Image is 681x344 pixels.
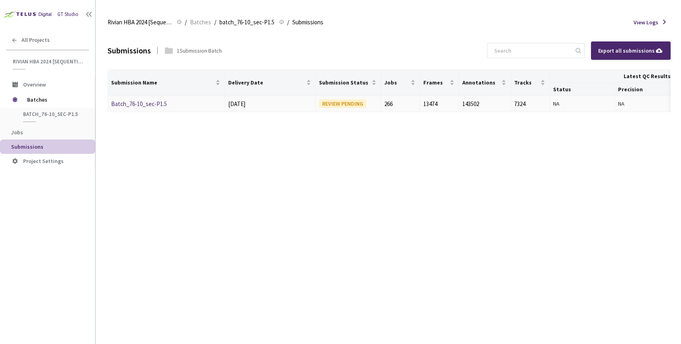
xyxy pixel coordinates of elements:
[550,83,615,96] th: Status
[634,18,658,27] span: View Logs
[459,70,511,96] th: Annotations
[384,79,409,86] span: Jobs
[111,79,214,86] span: Submission Name
[225,70,316,96] th: Delivery Date
[423,79,448,86] span: Frames
[319,99,366,108] div: REVIEW PENDING
[462,79,500,86] span: Annotations
[13,58,84,65] span: Rivian HBA 2024 [Sequential]
[553,99,611,108] div: NA
[177,46,222,55] div: 1 Submission Batch
[420,70,459,96] th: Frames
[615,83,680,96] th: Precision
[57,10,78,18] div: GT Studio
[228,79,305,86] span: Delivery Date
[319,79,370,86] span: Submission Status
[219,18,274,27] span: batch_76-10_sec-P1.5
[514,99,546,109] div: 7324
[111,100,167,108] a: Batch_76-10_sec-P1.5
[108,70,225,96] th: Submission Name
[188,18,213,26] a: Batches
[381,70,420,96] th: Jobs
[27,92,82,108] span: Batches
[514,79,539,86] span: Tracks
[462,99,508,109] div: 143502
[489,43,574,58] input: Search
[511,70,550,96] th: Tracks
[108,18,172,27] span: Rivian HBA 2024 [Sequential]
[108,44,151,57] div: Submissions
[618,99,676,108] div: NA
[23,157,64,165] span: Project Settings
[190,18,211,27] span: Batches
[23,81,46,88] span: Overview
[292,18,323,27] span: Submissions
[384,99,417,109] div: 266
[11,143,43,150] span: Submissions
[23,111,82,118] span: batch_76-10_sec-P1.5
[214,18,216,27] li: /
[598,46,663,55] div: Export all submissions
[228,99,313,109] div: [DATE]
[185,18,187,27] li: /
[22,37,50,43] span: All Projects
[423,99,456,109] div: 13474
[316,70,381,96] th: Submission Status
[11,129,23,136] span: Jobs
[287,18,289,27] li: /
